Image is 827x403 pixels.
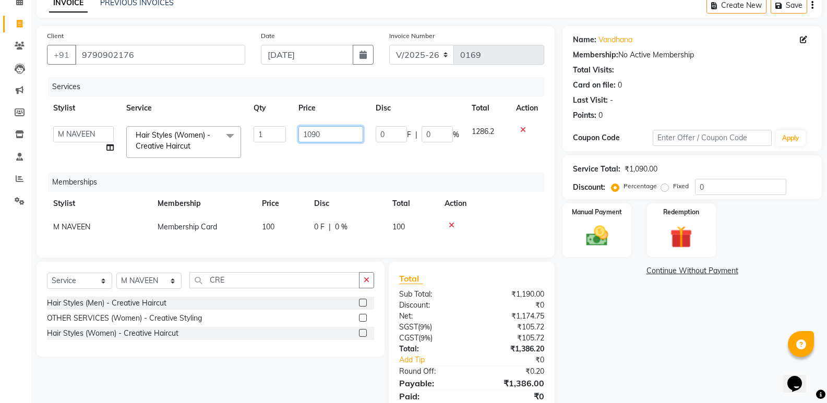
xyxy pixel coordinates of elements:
iframe: chat widget [783,361,817,393]
div: ₹0 [485,355,552,365]
input: Enter Offer / Coupon Code [653,130,772,146]
div: ₹105.72 [472,322,552,333]
div: Name: [573,34,596,45]
a: Add Tip [391,355,485,365]
input: Search or Scan [189,272,359,288]
span: | [415,129,417,140]
a: x [190,141,195,151]
div: Total: [391,344,472,355]
div: ₹0 [472,300,552,311]
div: Discount: [391,300,472,311]
th: Total [386,192,438,215]
label: Percentage [624,181,657,191]
label: Manual Payment [572,207,622,217]
th: Action [438,192,544,215]
div: Total Visits: [573,65,614,76]
span: F [407,129,411,140]
span: CGST [399,333,418,343]
th: Membership [151,192,256,215]
div: Coupon Code [573,132,652,143]
span: 9% [421,334,430,342]
div: Paid: [391,390,472,402]
img: _cash.svg [579,223,615,249]
th: Price [292,96,369,120]
div: Service Total: [573,164,620,175]
th: Total [465,96,510,120]
div: Round Off: [391,366,472,377]
span: 100 [392,222,405,231]
th: Price [256,192,308,215]
label: Redemption [663,207,699,217]
div: 0 [618,80,622,91]
div: ₹0.20 [472,366,552,377]
span: 0 F [314,222,325,233]
input: Search by Name/Mobile/Email/Code [75,45,245,65]
div: ₹105.72 [472,333,552,344]
span: Total [399,273,423,284]
div: ₹1,190.00 [472,289,552,300]
div: No Active Membership [573,50,811,60]
span: M NAVEEN [53,222,90,231]
th: Service [120,96,247,120]
span: 0 % [335,222,347,233]
a: Continue Without Payment [565,265,820,276]
div: Payable: [391,377,472,389]
div: Memberships [48,173,552,192]
span: 100 [262,222,274,231]
span: 1286.2 [472,127,494,136]
div: OTHER SERVICES (Women) - Creative Styling [47,313,202,324]
div: - [610,95,613,106]
div: ( ) [391,333,472,344]
div: Discount: [573,182,605,193]
th: Stylist [47,96,120,120]
button: +91 [47,45,76,65]
div: Last Visit: [573,95,608,106]
div: Net: [391,311,472,322]
div: Membership: [573,50,618,60]
div: ₹0 [472,390,552,402]
label: Invoice Number [389,31,435,41]
th: Disc [308,192,386,215]
span: % [453,129,459,140]
th: Qty [247,96,292,120]
div: ₹1,386.20 [472,344,552,355]
span: SGST [399,322,418,332]
div: ₹1,174.75 [472,311,552,322]
div: Card on file: [573,80,616,91]
div: ₹1,090.00 [625,164,657,175]
span: Hair Styles (Women) - Creative Haircut [136,130,210,151]
div: Points: [573,110,596,121]
span: | [329,222,331,233]
th: Action [510,96,544,120]
div: 0 [598,110,603,121]
span: 9% [420,323,430,331]
div: ( ) [391,322,472,333]
th: Disc [369,96,465,120]
div: Hair Styles (Men) - Creative Haircut [47,298,166,309]
th: Stylist [47,192,151,215]
label: Fixed [673,181,689,191]
span: Membership Card [158,222,217,231]
div: Services [48,77,552,96]
div: ₹1,386.00 [472,377,552,389]
img: _gift.svg [663,223,699,251]
a: Vandhana [598,34,632,45]
label: Client [47,31,64,41]
button: Apply [776,130,806,146]
div: Hair Styles (Women) - Creative Haircut [47,328,178,339]
label: Date [261,31,275,41]
div: Sub Total: [391,289,472,300]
